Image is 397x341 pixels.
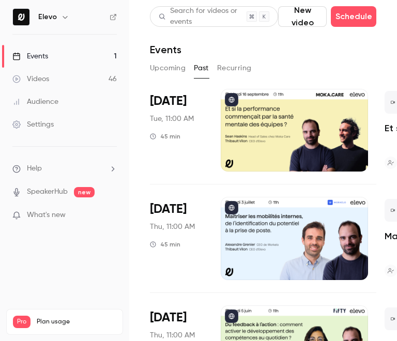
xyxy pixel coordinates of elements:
[331,6,376,27] button: Schedule
[12,51,48,61] div: Events
[13,316,30,328] span: Pro
[194,60,209,76] button: Past
[12,119,54,130] div: Settings
[12,97,58,107] div: Audience
[150,240,180,249] div: 45 min
[12,74,49,84] div: Videos
[150,309,187,326] span: [DATE]
[38,12,57,22] h6: Elevo
[150,114,194,124] span: Tue, 11:00 AM
[150,89,204,172] div: Sep 16 Tue, 11:00 AM (Europe/Paris)
[27,210,66,221] span: What's new
[159,6,247,27] div: Search for videos or events
[150,197,204,280] div: Jul 3 Thu, 11:00 AM (Europe/Paris)
[150,201,187,218] span: [DATE]
[27,187,68,197] a: SpeakerHub
[12,163,117,174] li: help-dropdown-opener
[104,211,117,220] iframe: Noticeable Trigger
[13,9,29,25] img: Elevo
[150,132,180,141] div: 45 min
[217,60,252,76] button: Recurring
[150,60,186,76] button: Upcoming
[150,93,187,110] span: [DATE]
[37,318,116,326] span: Plan usage
[278,6,327,27] button: New video
[150,43,181,56] h1: Events
[150,330,195,340] span: Thu, 11:00 AM
[27,163,42,174] span: Help
[150,222,195,232] span: Thu, 11:00 AM
[74,187,95,197] span: new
